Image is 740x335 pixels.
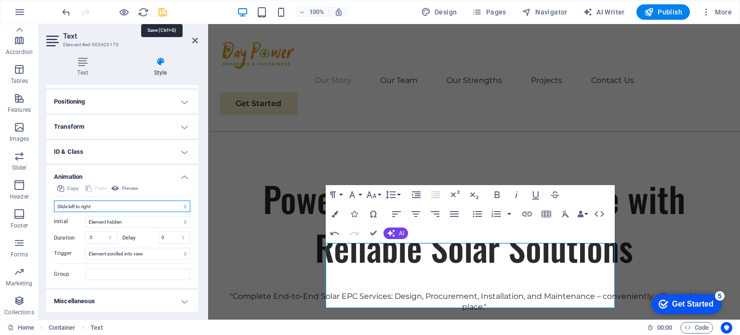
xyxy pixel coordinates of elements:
button: undo [60,6,72,18]
h6: 100% [309,6,325,18]
p: Header [10,193,29,201]
button: Strikethrough [546,185,564,204]
h4: Style [123,57,198,77]
button: Ordered List [487,204,505,224]
span: AI Writer [583,7,625,17]
h4: Transform [46,115,198,138]
span: Click to select. Double-click to edit [49,322,76,334]
button: 100% [295,6,329,18]
span: Copy [67,183,79,194]
button: Align Justify [445,204,463,224]
button: Copy [56,183,80,194]
p: Features [8,106,31,114]
button: Code [680,322,713,334]
span: Publish [644,7,682,17]
button: Confirm (Ctrl+⏎) [364,224,383,243]
span: Code [685,322,709,334]
button: Insert Table [537,204,555,224]
label: Delay [122,235,159,241]
label: Duration [54,235,85,241]
div: 5 [71,2,81,12]
span: AI [399,230,404,236]
button: reload [137,6,149,18]
h4: ID & Class [46,140,198,163]
button: Usercentrics [721,322,732,334]
button: Increase Indent [407,185,425,204]
button: AI Writer [579,4,629,20]
p: Forms [11,251,28,258]
button: save [157,6,168,18]
button: Pages [468,4,510,20]
a: Click to cancel selection. Double-click to open Pages [8,322,34,334]
h3: Element #ed-903425175 [63,40,179,49]
button: Insert Link [518,204,536,224]
button: Colors [326,204,344,224]
p: Accordion [6,48,33,56]
button: Unordered List [468,204,487,224]
h4: Animation [46,165,198,183]
p: Images [10,135,29,143]
span: : [664,324,665,331]
button: Italic (Ctrl+I) [507,185,526,204]
button: Design [417,4,461,20]
button: Decrease Indent [426,185,445,204]
span: Preview [122,183,138,194]
h4: Positioning [46,90,198,113]
span: Initial [54,218,68,225]
button: Redo (Ctrl+Shift+Z) [345,224,363,243]
button: Font Family [345,185,363,204]
button: Superscript [446,185,464,204]
button: Align Right [426,204,444,224]
span: Navigator [522,7,568,17]
span: 00 00 [657,322,672,334]
h6: Session time [647,322,673,334]
i: Undo: Change animation (Ctrl+Z) [61,7,72,18]
p: Tables [11,77,28,85]
button: Ordered List [505,204,513,224]
span: Pages [472,7,506,17]
button: Align Center [407,204,425,224]
button: Paragraph Format [326,185,344,204]
p: Footer [11,222,28,229]
div: Get Started 5 items remaining, 0% complete [8,5,78,25]
h4: Text [46,57,123,77]
button: Data Bindings [576,204,589,224]
h4: Miscellaneous [46,290,198,313]
button: Subscript [465,185,483,204]
button: Publish [636,4,690,20]
button: Align Left [387,204,406,224]
span: Trigger [54,250,72,256]
button: Underline (Ctrl+U) [527,185,545,204]
nav: breadcrumb [49,322,103,334]
button: HTML [590,204,608,224]
p: Collections [4,308,34,316]
button: Special Characters [364,204,383,224]
button: Icons [345,204,363,224]
button: Navigator [518,4,571,20]
button: Font Size [364,185,383,204]
p: Marketing [6,280,32,287]
button: More [698,4,736,20]
span: Design [421,7,457,17]
button: Undo (Ctrl+Z) [326,224,344,243]
div: Get Started [28,11,70,19]
button: AI [383,228,408,239]
span: Click to select. Double-click to edit [91,322,103,334]
button: Clear Formatting [556,204,575,224]
p: Slider [12,164,27,172]
label: Group [54,268,85,280]
button: Line Height [383,185,402,204]
button: Preview [110,183,140,194]
h2: Text [63,32,198,40]
button: Bold (Ctrl+B) [488,185,506,204]
span: More [701,7,732,17]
